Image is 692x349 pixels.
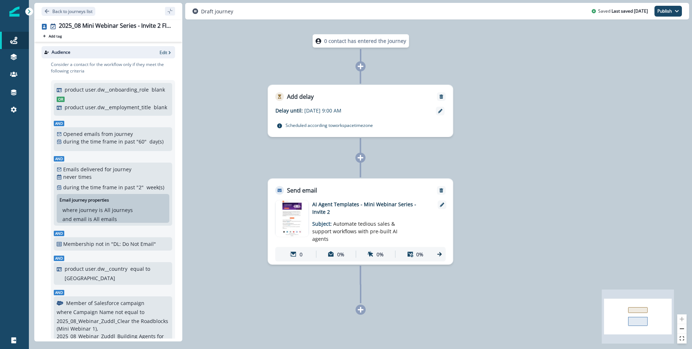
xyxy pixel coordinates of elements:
[51,61,175,74] p: Consider a contact for the workflow only if they meet the following criteria
[115,308,144,316] p: not equal to
[165,7,175,16] button: sidebar collapse toggle
[377,251,384,258] p: 0%
[598,8,610,14] p: Saved
[9,6,19,17] img: Inflection
[54,231,64,236] span: And
[63,173,77,181] p: never
[436,188,447,193] button: Remove
[677,324,687,334] button: zoom out
[416,251,423,258] p: 0%
[291,34,430,48] div: 0 contact has entered the journey
[60,197,109,203] p: Email journey properties
[276,200,308,237] img: email asset unavailable
[654,6,682,17] button: Publish
[66,299,144,307] p: Member of Salesforce campaign
[65,265,127,273] p: product user.dw__country
[436,94,447,99] button: Remove
[65,103,151,111] p: product user.dw__employment_title
[42,7,95,16] button: Go back
[118,184,135,191] p: in past
[99,206,103,214] p: is
[149,138,164,145] p: day(s)
[65,274,115,282] p: [GEOGRAPHIC_DATA]
[268,178,453,265] div: Send emailRemoveemail asset unavailableAI Agent Templates - Mini Webinar Series - Invite 2Subject...
[52,49,70,56] p: Audience
[42,33,63,39] button: Add tag
[111,240,160,248] p: "DL: Do Not Email"
[130,265,150,273] p: equal to
[57,97,65,102] span: Or
[312,220,397,242] span: Automate tedious sales & support workflows with pre-built AI agents
[93,215,117,223] p: All emails
[268,85,453,137] div: Add delayRemoveDelay until:[DATE] 9:00 AMScheduled according toworkspacetimezone
[78,173,92,181] p: times
[275,107,304,114] p: Delay until:
[54,121,64,126] span: And
[63,240,94,248] p: Membership
[304,107,395,114] p: [DATE] 9:00 AM
[54,256,64,261] span: And
[136,138,147,145] p: " 60 "
[73,308,114,316] p: Campaign Name
[286,122,373,129] p: Scheduled according to workspace timezone
[65,86,149,93] p: product user.dw__onboarding_role
[287,186,317,195] p: Send email
[136,184,144,191] p: " 2 "
[49,34,62,38] p: Add tag
[62,215,87,223] p: and email
[160,49,172,56] button: Edit
[59,22,172,30] div: 2025_08 Mini Webinar Series - Invite 2 FINAL
[63,130,133,138] p: Opened emails from journey
[88,215,92,223] p: is
[201,8,233,15] p: Draft journey
[677,334,687,344] button: fit view
[152,86,165,93] p: blank
[312,216,402,243] p: Subject:
[63,184,117,191] p: during the time frame
[57,308,72,316] p: where
[612,8,648,14] p: Last saved [DATE]
[154,103,167,111] p: blank
[337,251,344,258] p: 0%
[300,251,303,258] p: 0
[54,290,64,295] span: And
[63,138,117,145] p: during the time frame
[96,240,110,248] p: not in
[63,165,131,173] p: Emails delivered for journey
[62,206,97,214] p: where journey
[147,184,164,191] p: week(s)
[104,206,133,214] p: All journeys
[160,49,167,56] p: Edit
[52,8,92,14] p: Back to journeys list
[287,92,314,101] p: Add delay
[324,37,406,45] p: 0 contact has entered the journey
[54,156,64,162] span: And
[118,138,135,145] p: in past
[312,200,428,216] p: AI Agent Templates - Mini Webinar Series - Invite 2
